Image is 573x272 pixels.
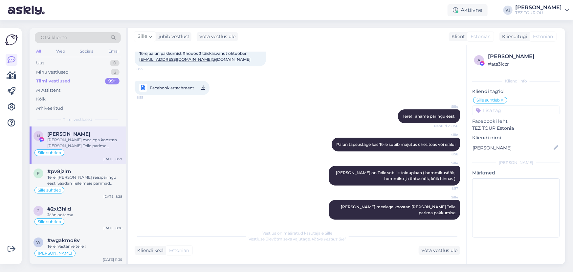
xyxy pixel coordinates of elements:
[499,33,527,40] div: Klienditugi
[433,161,458,166] span: Sille
[471,33,491,40] span: Estonian
[472,160,560,166] div: [PERSON_NAME]
[472,105,560,115] input: Lisa tag
[472,134,560,141] p: Kliendi nimi
[449,33,465,40] div: Klient
[35,47,42,56] div: All
[63,117,93,123] span: Tiimi vestlused
[107,47,121,56] div: Email
[433,124,458,128] span: Nähtud ✓ 8:56
[38,251,72,255] span: [PERSON_NAME]
[37,133,40,138] span: N
[139,57,212,62] a: [EMAIL_ADDRESS][DOMAIN_NAME]
[533,33,553,40] span: Estonian
[47,137,122,149] div: [PERSON_NAME] meelega koostan [PERSON_NAME] Teile parima pakkumise
[515,10,562,15] div: TEZ TOUR OÜ
[472,88,560,95] p: Kliendi tag'id
[36,69,69,76] div: Minu vestlused
[36,87,60,94] div: AI Assistent
[47,243,122,249] div: Tere! Vastame teile !
[476,98,500,102] span: Sille suhtleb
[473,144,552,151] input: Lisa nimi
[135,247,164,254] div: Kliendi keel
[103,226,122,231] div: [DATE] 8:26
[138,33,147,40] span: Sille
[38,151,61,155] span: Sille suhtleb
[515,5,562,10] div: [PERSON_NAME]
[47,169,71,174] span: #pv8jzlrn
[478,57,481,62] span: a
[341,204,456,215] span: [PERSON_NAME] meelega koostan [PERSON_NAME] Teile parima pakkumise
[36,78,70,84] div: Tiimi vestlused
[472,118,560,125] p: Facebooki leht
[137,93,161,102] span: 8:55
[78,47,95,56] div: Socials
[515,5,569,15] a: [PERSON_NAME]TEZ TOUR OÜ
[433,132,458,137] span: Sille
[36,96,46,102] div: Kõik
[55,47,66,56] div: Web
[310,237,346,241] i: „Võtke vestlus üle”
[5,34,18,46] img: Askly Logo
[197,32,238,41] div: Võta vestlus üle
[47,238,80,243] span: #wgakmo8v
[150,84,194,92] span: Facebook attachment
[403,114,455,119] span: Tere! Täname päringu eest.
[336,142,455,147] span: Palun täpsustage kas Teile sobib majutus ühes toas või eraldi
[110,60,120,66] div: 0
[47,206,71,212] span: #2xt3hlid
[433,195,458,200] span: Sille
[103,157,122,162] div: [DATE] 8:57
[472,78,560,84] div: Kliendi info
[503,6,513,15] div: VJ
[488,60,558,68] div: # ats3iczr
[36,105,63,112] div: Arhiveeritud
[433,104,458,109] span: Sille
[47,131,90,137] span: Nata Olen
[472,170,560,176] p: Märkmed
[36,240,41,245] span: w
[103,194,122,199] div: [DATE] 8:28
[249,237,346,241] span: Vestluse ülevõtmiseks vajutage
[448,4,488,16] div: Aktiivne
[433,186,458,191] span: 8:57
[419,246,460,255] div: Võta vestlus üle
[38,220,61,224] span: Sille suhtleb
[36,60,44,66] div: Uus
[37,171,40,176] span: p
[38,188,61,192] span: Sille suhtleb
[135,81,209,95] a: Facebook attachment8:55
[137,67,161,72] span: 8:55
[41,34,67,41] span: Otsi kliente
[433,220,458,225] span: 8:57
[169,247,189,254] span: Estonian
[156,33,189,40] div: juhib vestlust
[37,208,40,213] span: 2
[111,69,120,76] div: 2
[336,170,456,181] span: [PERSON_NAME] on Teile sobilik toiduplaan ( hommikusöök, hommiku-ja õhtusöök, kõik hinnas )
[433,152,458,157] span: 8:56
[262,231,332,236] span: Vestlus on määratud kasutajale Sille
[472,125,560,132] p: TEZ TOUR Estonia
[47,212,122,218] div: Jään ootama
[103,257,122,262] div: [DATE] 11:35
[47,174,122,186] div: Tere! [PERSON_NAME] reisipäringu eest. Saadan Teile meie parimad pakkumised esimesel võimalusel. ...
[488,53,558,60] div: [PERSON_NAME]
[105,78,120,84] div: 99+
